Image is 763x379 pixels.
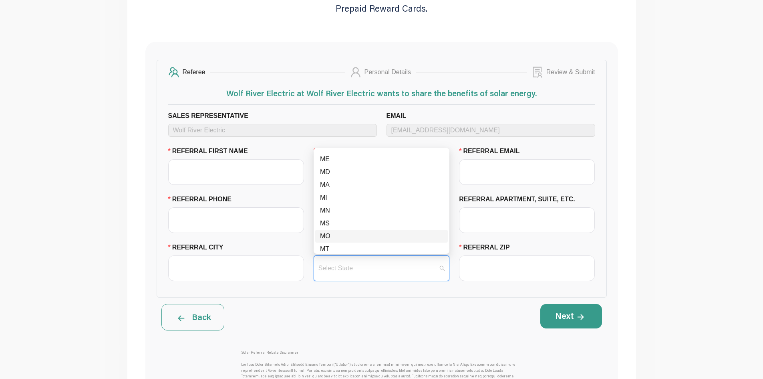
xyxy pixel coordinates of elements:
label: REFERRAL EMAIL [459,146,526,156]
label: REFERRAL FIRST NAME [168,146,254,156]
span: team [168,67,179,78]
div: MN [315,204,448,217]
span: solution [532,67,543,78]
div: MT [315,243,448,255]
div: MS [320,219,443,228]
input: Sales Representative [168,124,377,137]
input: Email [387,124,595,137]
div: MO [315,230,448,243]
div: MT [320,244,443,254]
div: Solar Referral Rebate Disclaimer [241,347,522,359]
label: REFERRAL PHONE [168,195,238,204]
div: MO [320,231,443,241]
button: Back [161,304,224,330]
div: ME [320,154,443,164]
div: Referee [183,67,210,78]
div: MI [320,193,443,203]
input: REFERRAL ZIP [459,255,595,281]
input: REFERRAL FIRST NAME [168,159,304,185]
label: Sales Representative [168,111,255,121]
input: REFERRAL STATE [318,256,445,281]
h5: Wolf River Electric at Wolf River Electric wants to share the benefits of solar energy. [168,88,595,105]
div: Personal Details [364,67,416,78]
div: ME [315,153,448,166]
input: REFERRAL EMAIL [459,159,595,185]
span: user [350,67,361,78]
label: REFERRAL APARTMENT, SUITE, ETC. [459,195,581,204]
div: MS [315,217,448,230]
label: REFERRAL CITY [168,243,230,252]
div: MD [315,166,448,178]
div: MD [320,167,443,177]
div: MN [320,206,443,215]
label: REFERRAL LAST NAME [314,146,398,156]
div: MI [315,191,448,204]
div: Review & Submit [546,67,595,78]
input: REFERRAL PHONE [168,207,304,233]
div: MA [320,180,443,190]
button: Next [540,304,602,328]
label: REFERRAL ZIP [459,243,516,252]
div: MA [315,178,448,191]
label: Email [387,111,413,121]
input: REFERRAL APARTMENT, SUITE, ETC. [459,207,595,233]
input: REFERRAL CITY [168,255,304,281]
